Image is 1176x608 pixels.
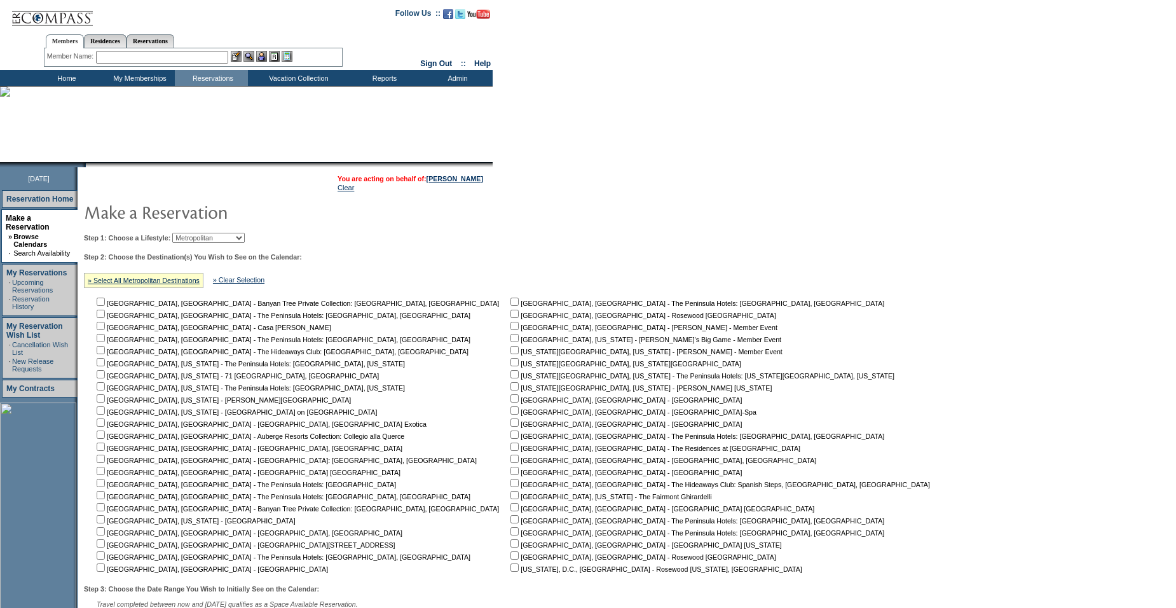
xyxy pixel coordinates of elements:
img: pgTtlMakeReservation.gif [84,199,338,225]
img: View [243,51,254,62]
nobr: [GEOGRAPHIC_DATA], [GEOGRAPHIC_DATA] - Rosewood [GEOGRAPHIC_DATA] [508,312,776,319]
nobr: [GEOGRAPHIC_DATA], [GEOGRAPHIC_DATA] - [GEOGRAPHIC_DATA]: [GEOGRAPHIC_DATA], [GEOGRAPHIC_DATA] [94,457,477,464]
nobr: [US_STATE], D.C., [GEOGRAPHIC_DATA] - Rosewood [US_STATE], [GEOGRAPHIC_DATA] [508,565,802,573]
a: Cancellation Wish List [12,341,68,356]
td: · [9,279,11,294]
nobr: [GEOGRAPHIC_DATA], [US_STATE] - The Peninsula Hotels: [GEOGRAPHIC_DATA], [US_STATE] [94,384,405,392]
img: Impersonate [256,51,267,62]
nobr: [GEOGRAPHIC_DATA], [GEOGRAPHIC_DATA] - [GEOGRAPHIC_DATA] [508,396,742,404]
nobr: [US_STATE][GEOGRAPHIC_DATA], [US_STATE] - [PERSON_NAME] - Member Event [508,348,783,356]
b: Step 1: Choose a Lifestyle: [84,234,170,242]
img: Subscribe to our YouTube Channel [467,10,490,19]
nobr: [GEOGRAPHIC_DATA], [GEOGRAPHIC_DATA] - The Residences at [GEOGRAPHIC_DATA] [508,445,800,452]
nobr: [GEOGRAPHIC_DATA], [GEOGRAPHIC_DATA] - [GEOGRAPHIC_DATA] [GEOGRAPHIC_DATA] [508,505,814,513]
a: Upcoming Reservations [12,279,53,294]
nobr: [GEOGRAPHIC_DATA], [GEOGRAPHIC_DATA] - Auberge Resorts Collection: Collegio alla Querce [94,432,404,440]
td: · [9,295,11,310]
nobr: [GEOGRAPHIC_DATA], [US_STATE] - [PERSON_NAME][GEOGRAPHIC_DATA] [94,396,351,404]
a: Clear [338,184,354,191]
img: b_calculator.gif [282,51,292,62]
a: New Release Requests [12,357,53,373]
a: Help [474,59,491,68]
nobr: [GEOGRAPHIC_DATA], [GEOGRAPHIC_DATA] - The Peninsula Hotels: [GEOGRAPHIC_DATA], [GEOGRAPHIC_DATA] [508,517,884,525]
nobr: [GEOGRAPHIC_DATA], [GEOGRAPHIC_DATA] - The Hideaways Club: Spanish Steps, [GEOGRAPHIC_DATA], [GEO... [508,481,930,488]
nobr: [US_STATE][GEOGRAPHIC_DATA], [US_STATE] - The Peninsula Hotels: [US_STATE][GEOGRAPHIC_DATA], [US_... [508,372,894,380]
a: Members [46,34,85,48]
span: :: [461,59,466,68]
img: promoShadowLeftCorner.gif [81,162,86,167]
span: [DATE] [28,175,50,183]
nobr: [GEOGRAPHIC_DATA], [GEOGRAPHIC_DATA] - [GEOGRAPHIC_DATA] [508,469,742,476]
b: Step 2: Choose the Destination(s) You Wish to See on the Calendar: [84,253,302,261]
a: Reservation Home [6,195,73,204]
nobr: [GEOGRAPHIC_DATA], [GEOGRAPHIC_DATA] - [GEOGRAPHIC_DATA], [GEOGRAPHIC_DATA] Exotica [94,420,427,428]
nobr: [GEOGRAPHIC_DATA], [US_STATE] - 71 [GEOGRAPHIC_DATA], [GEOGRAPHIC_DATA] [94,372,379,380]
a: [PERSON_NAME] [427,175,483,183]
nobr: [GEOGRAPHIC_DATA], [GEOGRAPHIC_DATA] - The Peninsula Hotels: [GEOGRAPHIC_DATA] [94,481,396,488]
span: You are acting on behalf of: [338,175,483,183]
nobr: [US_STATE][GEOGRAPHIC_DATA], [US_STATE][GEOGRAPHIC_DATA] [508,360,741,368]
td: Reservations [175,70,248,86]
a: My Reservations [6,268,67,277]
nobr: [GEOGRAPHIC_DATA], [GEOGRAPHIC_DATA] - The Peninsula Hotels: [GEOGRAPHIC_DATA], [GEOGRAPHIC_DATA] [94,336,470,343]
td: Admin [420,70,493,86]
nobr: [GEOGRAPHIC_DATA], [US_STATE] - The Fairmont Ghirardelli [508,493,711,501]
a: Search Availability [13,249,70,257]
nobr: [GEOGRAPHIC_DATA], [GEOGRAPHIC_DATA] - Banyan Tree Private Collection: [GEOGRAPHIC_DATA], [GEOGRA... [94,300,499,307]
nobr: [US_STATE][GEOGRAPHIC_DATA], [US_STATE] - [PERSON_NAME] [US_STATE] [508,384,772,392]
img: Follow us on Twitter [455,9,465,19]
div: Member Name: [47,51,96,62]
nobr: [GEOGRAPHIC_DATA], [GEOGRAPHIC_DATA] - The Peninsula Hotels: [GEOGRAPHIC_DATA], [GEOGRAPHIC_DATA] [94,312,470,319]
td: My Memberships [102,70,175,86]
b: Step 3: Choose the Date Range You Wish to Initially See on the Calendar: [84,585,319,593]
nobr: [GEOGRAPHIC_DATA], [GEOGRAPHIC_DATA] - The Peninsula Hotels: [GEOGRAPHIC_DATA], [GEOGRAPHIC_DATA] [508,300,884,307]
nobr: [GEOGRAPHIC_DATA], [GEOGRAPHIC_DATA] - [GEOGRAPHIC_DATA] [94,565,328,573]
img: blank.gif [86,162,87,167]
a: Make a Reservation [6,214,50,231]
a: Reservation History [12,295,50,310]
a: Subscribe to our YouTube Channel [467,13,490,20]
nobr: [GEOGRAPHIC_DATA], [US_STATE] - [GEOGRAPHIC_DATA] on [GEOGRAPHIC_DATA] [94,408,377,416]
a: Follow us on Twitter [455,13,465,20]
nobr: [GEOGRAPHIC_DATA], [GEOGRAPHIC_DATA] - [GEOGRAPHIC_DATA], [GEOGRAPHIC_DATA] [94,529,402,537]
nobr: [GEOGRAPHIC_DATA], [US_STATE] - The Peninsula Hotels: [GEOGRAPHIC_DATA], [US_STATE] [94,360,405,368]
nobr: [GEOGRAPHIC_DATA], [GEOGRAPHIC_DATA] - [GEOGRAPHIC_DATA], [GEOGRAPHIC_DATA] [94,445,402,452]
nobr: [GEOGRAPHIC_DATA], [GEOGRAPHIC_DATA] - [GEOGRAPHIC_DATA] [508,420,742,428]
td: Follow Us :: [395,8,441,23]
a: My Contracts [6,384,55,393]
nobr: [GEOGRAPHIC_DATA], [GEOGRAPHIC_DATA] - [PERSON_NAME] - Member Event [508,324,777,331]
nobr: [GEOGRAPHIC_DATA], [GEOGRAPHIC_DATA] - [GEOGRAPHIC_DATA] [US_STATE] [508,541,782,549]
a: Sign Out [420,59,452,68]
nobr: [GEOGRAPHIC_DATA], [GEOGRAPHIC_DATA] - [GEOGRAPHIC_DATA] [GEOGRAPHIC_DATA] [94,469,400,476]
a: My Reservation Wish List [6,322,63,340]
td: · [9,341,11,356]
b: » [8,233,12,240]
a: » Select All Metropolitan Destinations [88,277,200,284]
nobr: [GEOGRAPHIC_DATA], [GEOGRAPHIC_DATA] - [GEOGRAPHIC_DATA][STREET_ADDRESS] [94,541,395,549]
a: Reservations [126,34,174,48]
nobr: [GEOGRAPHIC_DATA], [GEOGRAPHIC_DATA] - The Peninsula Hotels: [GEOGRAPHIC_DATA], [GEOGRAPHIC_DATA] [94,493,470,501]
nobr: [GEOGRAPHIC_DATA], [GEOGRAPHIC_DATA] - Casa [PERSON_NAME] [94,324,331,331]
td: Vacation Collection [248,70,346,86]
a: Browse Calendars [13,233,47,248]
td: · [9,357,11,373]
span: Travel completed between now and [DATE] qualifies as a Space Available Reservation. [97,600,358,608]
nobr: [GEOGRAPHIC_DATA], [GEOGRAPHIC_DATA] - The Peninsula Hotels: [GEOGRAPHIC_DATA], [GEOGRAPHIC_DATA] [508,432,884,440]
td: Home [29,70,102,86]
a: Residences [84,34,126,48]
nobr: [GEOGRAPHIC_DATA], [GEOGRAPHIC_DATA] - The Hideaways Club: [GEOGRAPHIC_DATA], [GEOGRAPHIC_DATA] [94,348,468,356]
nobr: [GEOGRAPHIC_DATA], [GEOGRAPHIC_DATA] - Banyan Tree Private Collection: [GEOGRAPHIC_DATA], [GEOGRA... [94,505,499,513]
img: Reservations [269,51,280,62]
nobr: [GEOGRAPHIC_DATA], [GEOGRAPHIC_DATA] - The Peninsula Hotels: [GEOGRAPHIC_DATA], [GEOGRAPHIC_DATA] [94,553,470,561]
nobr: [GEOGRAPHIC_DATA], [GEOGRAPHIC_DATA] - [GEOGRAPHIC_DATA], [GEOGRAPHIC_DATA] [508,457,816,464]
nobr: [GEOGRAPHIC_DATA], [US_STATE] - [PERSON_NAME]'s Big Game - Member Event [508,336,781,343]
td: · [8,249,12,257]
nobr: [GEOGRAPHIC_DATA], [US_STATE] - [GEOGRAPHIC_DATA] [94,517,296,525]
img: b_edit.gif [231,51,242,62]
a: » Clear Selection [213,276,264,284]
nobr: [GEOGRAPHIC_DATA], [GEOGRAPHIC_DATA] - Rosewood [GEOGRAPHIC_DATA] [508,553,776,561]
nobr: [GEOGRAPHIC_DATA], [GEOGRAPHIC_DATA] - [GEOGRAPHIC_DATA]-Spa [508,408,756,416]
td: Reports [346,70,420,86]
img: Become our fan on Facebook [443,9,453,19]
a: Become our fan on Facebook [443,13,453,20]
